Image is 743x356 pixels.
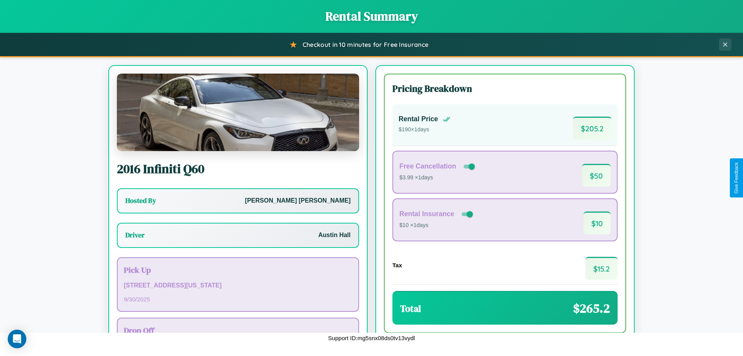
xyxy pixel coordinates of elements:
[8,330,26,348] div: Open Intercom Messenger
[399,162,456,170] h4: Free Cancellation
[124,294,352,304] p: 9 / 30 / 2025
[399,125,450,135] p: $ 190 × 1 days
[124,325,352,336] h3: Drop Off
[734,162,739,194] div: Give Feedback
[399,173,476,183] p: $3.99 × 1 days
[303,41,428,48] span: Checkout in 10 minutes for Free Insurance
[399,210,454,218] h4: Rental Insurance
[399,115,438,123] h4: Rental Price
[399,220,474,230] p: $10 × 1 days
[117,74,359,151] img: Infiniti Q60
[8,8,735,25] h1: Rental Summary
[117,160,359,177] h2: 2016 Infiniti Q60
[124,280,352,291] p: [STREET_ADDRESS][US_STATE]
[392,262,402,268] h4: Tax
[125,230,145,240] h3: Driver
[125,196,156,205] h3: Hosted By
[328,333,415,343] p: Support ID: mg5snx08ds0tv13vydl
[318,230,351,241] p: Austin Hall
[392,82,618,95] h3: Pricing Breakdown
[124,264,352,275] h3: Pick Up
[582,164,611,187] span: $ 50
[400,302,421,315] h3: Total
[245,195,351,206] p: [PERSON_NAME] [PERSON_NAME]
[573,300,610,317] span: $ 265.2
[584,212,611,234] span: $ 10
[585,257,618,280] span: $ 15.2
[573,117,611,139] span: $ 205.2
